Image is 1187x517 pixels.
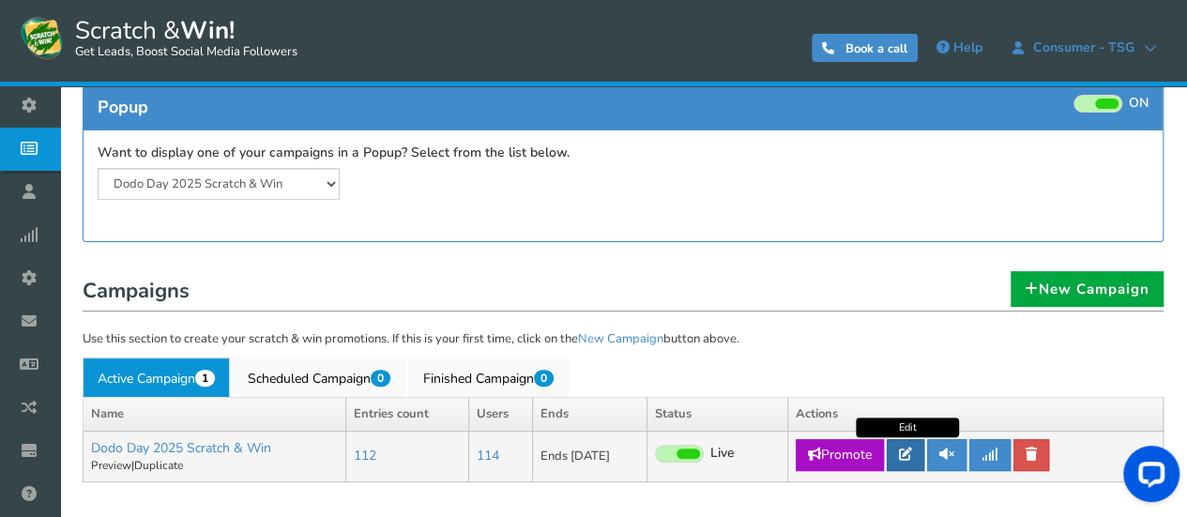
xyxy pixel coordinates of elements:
th: Actions [788,398,1164,432]
th: Entries count [346,398,468,432]
label: Want to display one of your campaigns in a Popup? Select from the list below. [98,144,570,162]
span: Scratch & [66,14,297,61]
span: 1 [195,370,215,387]
a: 112 [354,447,376,464]
td: Ends [DATE] [532,431,647,481]
div: Edit [856,418,959,437]
a: New Campaign [578,330,663,347]
span: ON [1129,95,1149,113]
span: 0 [371,370,390,387]
a: Scheduled Campaign [233,357,405,397]
strong: Win! [180,14,235,47]
th: Status [647,398,788,432]
iframe: LiveChat chat widget [1108,438,1187,517]
a: Finished Campaign [408,357,569,397]
a: Duplicate [134,458,183,473]
span: 0 [534,370,554,387]
span: Help [953,38,982,56]
img: Scratch and Win [19,14,66,61]
h1: Campaigns [83,274,1164,312]
span: Popup [98,96,148,118]
p: Use this section to create your scratch & win promotions. If this is your first time, click on th... [83,330,1164,349]
span: Book a call [845,40,907,57]
a: Active Campaign [83,357,230,397]
a: Promote [796,439,884,471]
a: Preview [91,458,131,473]
a: Help [927,33,992,63]
th: Ends [532,398,647,432]
a: New Campaign [1011,271,1164,307]
th: Users [468,398,532,432]
a: Book a call [812,34,918,62]
small: Get Leads, Boost Social Media Followers [75,45,297,60]
span: Live [710,445,735,463]
a: 114 [477,447,499,464]
span: Consumer - TSG [1024,40,1144,55]
th: Name [84,398,346,432]
a: Scratch &Win! Get Leads, Boost Social Media Followers [19,14,297,61]
p: | [91,458,338,474]
a: Dodo Day 2025 Scratch & Win [91,439,271,457]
